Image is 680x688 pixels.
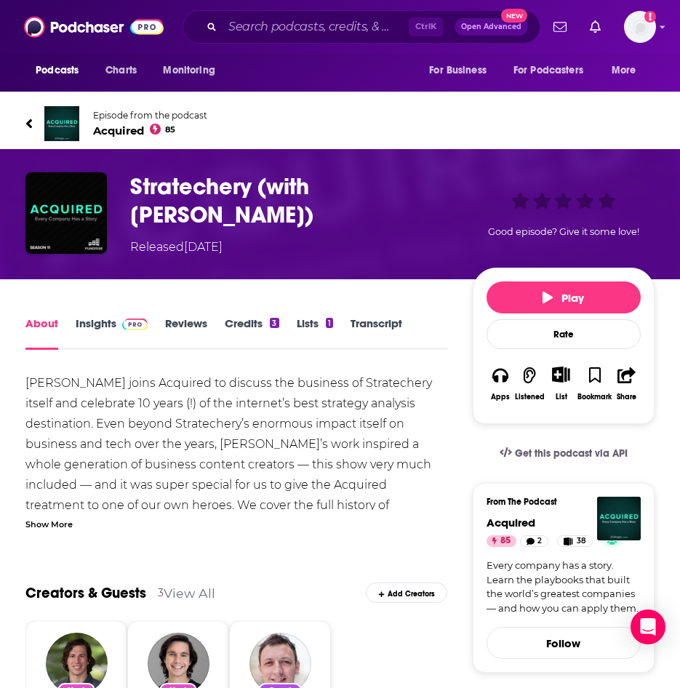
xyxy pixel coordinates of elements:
[183,10,540,44] div: Search podcasts, credits, & more...
[44,106,79,141] img: Acquired
[513,60,583,81] span: For Podcasters
[487,319,641,349] div: Rate
[488,226,639,237] span: Good episode? Give it some love!
[557,535,592,547] a: 38
[351,316,402,350] a: Transcript
[270,318,279,328] div: 3
[25,172,107,254] img: Stratechery (with Ben Thompson)
[487,281,641,313] button: Play
[577,534,586,548] span: 38
[515,447,628,460] span: Get this podcast via API
[165,316,207,350] a: Reviews
[366,583,447,603] div: Add Creators
[165,127,175,133] span: 85
[164,585,215,601] a: View All
[617,393,636,401] div: Share
[491,393,510,401] div: Apps
[153,57,233,84] button: open menu
[223,15,409,39] input: Search podcasts, credits, & more...
[419,57,505,84] button: open menu
[24,13,164,41] img: Podchaser - Follow, Share and Rate Podcasts
[624,11,656,43] span: Logged in as samanthawu
[644,11,656,23] svg: Add a profile image
[597,497,641,540] img: Acquired
[163,60,215,81] span: Monitoring
[624,11,656,43] button: Show profile menu
[546,367,576,383] button: Show More Button
[25,584,146,602] a: Creators & Guests
[577,393,612,401] div: Bookmark
[543,291,584,305] span: Play
[515,393,545,401] div: Listened
[76,316,148,350] a: InsightsPodchaser Pro
[25,57,97,84] button: open menu
[556,392,567,401] div: List
[93,110,207,121] span: Episode from the podcast
[500,534,511,548] span: 85
[631,609,665,644] div: Open Intercom Messenger
[487,627,641,659] button: Follow
[624,11,656,43] img: User Profile
[501,9,527,23] span: New
[612,357,640,410] button: Share
[487,559,641,615] a: Every company has a story. Learn the playbooks that built the world’s greatest companies — and ho...
[584,15,607,39] a: Show notifications dropdown
[537,534,542,548] span: 2
[25,316,58,350] a: About
[545,357,577,410] div: Show More ButtonList
[488,436,639,471] a: Get this podcast via API
[409,17,443,36] span: Ctrl K
[225,316,279,350] a: Credits3
[487,357,514,410] button: Apps
[96,57,145,84] a: Charts
[548,15,572,39] a: Show notifications dropdown
[158,586,164,599] div: 3
[105,60,137,81] span: Charts
[504,57,604,84] button: open menu
[487,516,535,529] a: Acquired
[487,535,516,547] a: 85
[93,124,207,137] span: Acquired
[577,357,612,410] button: Bookmark
[297,316,333,350] a: Lists1
[25,106,655,141] a: AcquiredEpisode from the podcastAcquired85
[326,318,333,328] div: 1
[520,535,549,547] a: 2
[612,60,636,81] span: More
[130,239,223,256] div: Released [DATE]
[36,60,79,81] span: Podcasts
[514,357,545,410] button: Listened
[455,18,528,36] button: Open AdvancedNew
[601,57,655,84] button: open menu
[461,23,521,31] span: Open Advanced
[429,60,487,81] span: For Business
[487,497,629,507] h3: From The Podcast
[130,172,467,229] h1: Stratechery (with Ben Thompson)
[122,319,148,330] img: Podchaser Pro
